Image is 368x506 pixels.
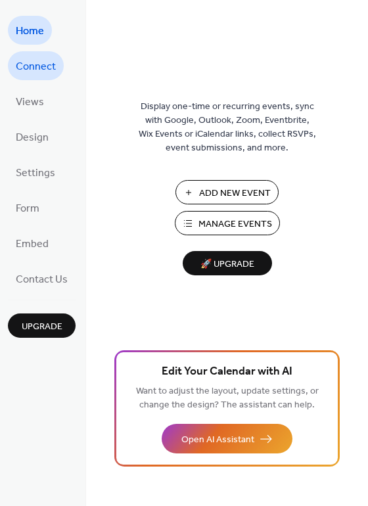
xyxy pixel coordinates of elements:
[16,269,68,290] span: Contact Us
[175,180,279,204] button: Add New Event
[16,234,49,255] span: Embed
[139,100,316,155] span: Display one-time or recurring events, sync with Google, Outlook, Zoom, Eventbrite, Wix Events or ...
[175,211,280,235] button: Manage Events
[199,187,271,200] span: Add New Event
[22,320,62,334] span: Upgrade
[183,251,272,275] button: 🚀 Upgrade
[8,193,47,222] a: Form
[8,158,63,187] a: Settings
[8,122,57,151] a: Design
[162,363,292,381] span: Edit Your Calendar with AI
[8,264,76,293] a: Contact Us
[16,92,44,113] span: Views
[191,256,264,273] span: 🚀 Upgrade
[136,382,319,414] span: Want to adjust the layout, update settings, or change the design? The assistant can help.
[8,229,57,258] a: Embed
[16,163,55,184] span: Settings
[198,218,272,231] span: Manage Events
[8,87,52,116] a: Views
[162,424,292,453] button: Open AI Assistant
[8,313,76,338] button: Upgrade
[16,198,39,219] span: Form
[16,21,44,42] span: Home
[16,57,56,78] span: Connect
[181,433,254,447] span: Open AI Assistant
[8,16,52,45] a: Home
[16,127,49,149] span: Design
[8,51,64,80] a: Connect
